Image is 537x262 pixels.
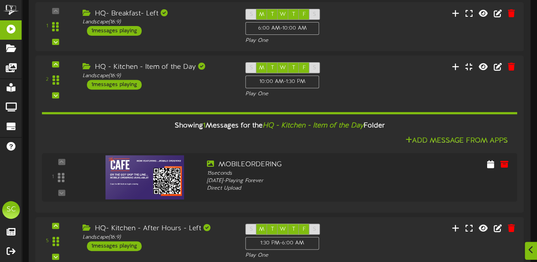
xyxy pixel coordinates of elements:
[207,170,392,177] div: 15 seconds
[303,65,306,71] span: F
[280,11,286,18] span: W
[403,135,511,146] button: Add Message From Apps
[35,116,524,135] div: Showing Messages for the Folder
[207,160,392,170] div: MOBILEORDERING
[313,65,316,71] span: S
[250,65,253,71] span: S
[292,11,295,18] span: T
[271,65,274,71] span: T
[245,252,354,259] div: Play One
[83,72,232,80] div: Landscape ( 16:9 )
[271,226,274,232] span: T
[83,224,232,234] div: HQ- Kitchen - After Hours - Left
[245,22,319,35] div: 6:00 AM - 10:00 AM
[83,234,232,241] div: Landscape ( 16:9 )
[83,9,232,19] div: HQ- Breakfast- Left
[250,11,253,18] span: S
[263,122,364,130] i: HQ - Kitchen - Item of the Day
[259,11,264,18] span: M
[313,11,316,18] span: S
[303,11,306,18] span: F
[313,226,316,232] span: S
[245,37,354,45] div: Play One
[280,65,286,71] span: W
[87,241,142,251] div: 1 messages playing
[303,226,306,232] span: F
[245,90,354,98] div: Play One
[203,122,206,130] span: 1
[280,226,286,232] span: W
[83,62,232,72] div: HQ - Kitchen - Item of the Day
[87,26,142,36] div: 1 messages playing
[207,177,392,185] div: [DATE] - Playing Forever
[87,80,142,90] div: 1 messages playing
[207,185,392,192] div: Direct Upload
[245,237,319,250] div: 1:30 PM - 6:00 AM
[245,75,319,88] div: 10:00 AM - 1:30 PM
[105,155,184,199] img: 5f974566-af00-492f-8b4d-2475071f49c8.jpg
[292,65,295,71] span: T
[2,201,20,219] div: SC
[292,226,295,232] span: T
[259,226,264,232] span: M
[83,19,232,26] div: Landscape ( 16:9 )
[259,65,264,71] span: M
[271,11,274,18] span: T
[250,226,253,232] span: S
